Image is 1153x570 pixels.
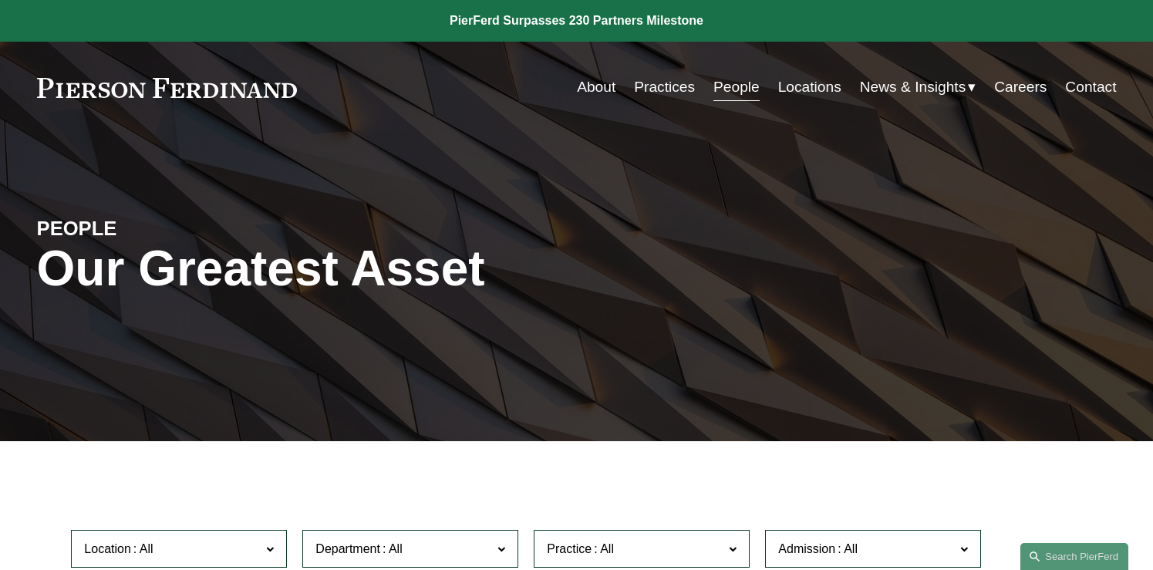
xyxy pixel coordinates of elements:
a: Contact [1065,73,1116,102]
a: Careers [994,73,1047,102]
a: folder dropdown [860,73,976,102]
span: Location [84,542,131,555]
span: Department [315,542,380,555]
span: News & Insights [860,74,966,101]
a: Locations [778,73,841,102]
span: Admission [778,542,835,555]
a: About [577,73,615,102]
a: Practices [634,73,695,102]
h1: Our Greatest Asset [37,241,757,297]
a: Search this site [1020,543,1128,570]
a: People [713,73,760,102]
span: Practice [547,542,592,555]
h4: PEOPLE [37,216,307,241]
